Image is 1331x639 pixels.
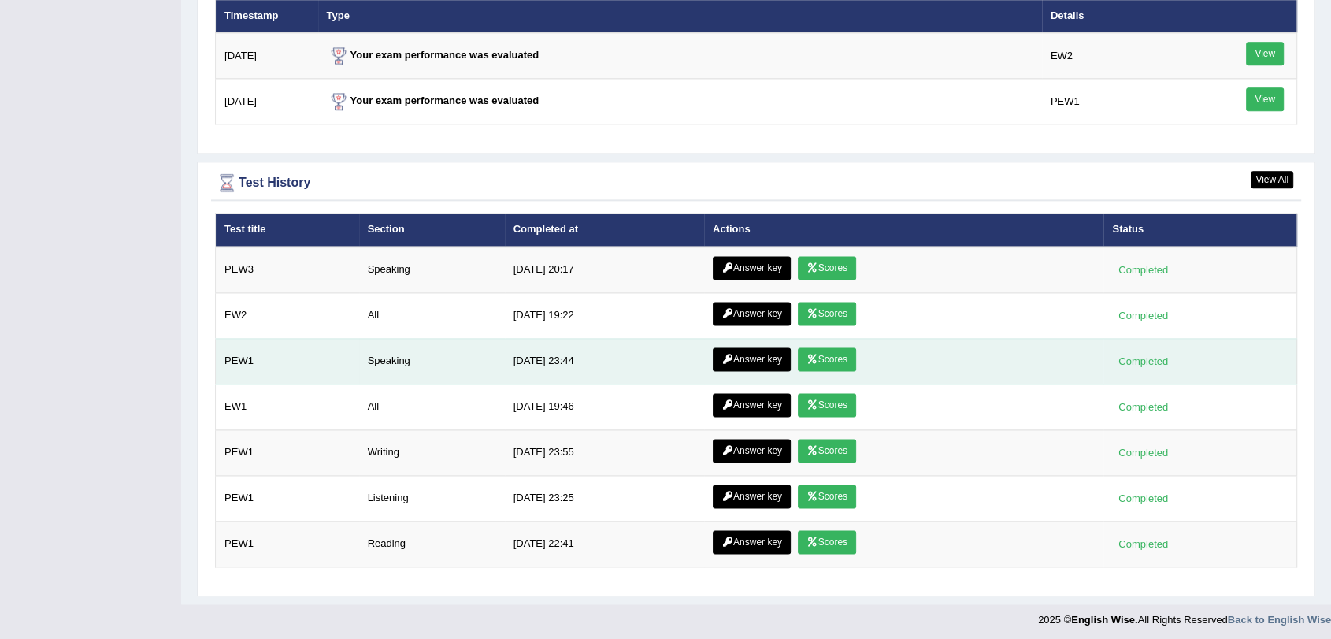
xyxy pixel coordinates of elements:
[359,214,505,247] th: Section
[1246,87,1284,111] a: View
[1246,42,1284,65] a: View
[1251,171,1293,188] a: View All
[505,475,704,521] td: [DATE] 23:25
[1112,536,1173,552] div: Completed
[1038,604,1331,627] div: 2025 © All Rights Reserved
[1112,399,1173,415] div: Completed
[1071,614,1137,626] strong: English Wise.
[798,439,856,463] a: Scores
[216,429,359,475] td: PEW1
[713,347,791,371] a: Answer key
[216,384,359,429] td: EW1
[798,302,856,325] a: Scores
[505,247,704,293] td: [DATE] 20:17
[1112,307,1173,324] div: Completed
[359,384,505,429] td: All
[1103,214,1296,247] th: Status
[713,302,791,325] a: Answer key
[359,338,505,384] td: Speaking
[327,49,539,61] strong: Your exam performance was evaluated
[359,429,505,475] td: Writing
[359,247,505,293] td: Speaking
[798,393,856,417] a: Scores
[505,384,704,429] td: [DATE] 19:46
[1112,444,1173,461] div: Completed
[216,475,359,521] td: PEW1
[505,214,704,247] th: Completed at
[216,338,359,384] td: PEW1
[216,292,359,338] td: EW2
[359,475,505,521] td: Listening
[327,95,539,106] strong: Your exam performance was evaluated
[359,521,505,567] td: Reading
[1112,262,1173,278] div: Completed
[798,485,856,508] a: Scores
[505,429,704,475] td: [DATE] 23:55
[505,292,704,338] td: [DATE] 19:22
[216,214,359,247] th: Test title
[359,292,505,338] td: All
[713,485,791,508] a: Answer key
[704,214,1103,247] th: Actions
[505,338,704,384] td: [DATE] 23:44
[1112,490,1173,507] div: Completed
[1042,79,1203,124] td: PEW1
[216,79,318,124] td: [DATE]
[798,347,856,371] a: Scores
[1112,353,1173,370] div: Completed
[216,247,359,293] td: PEW3
[216,32,318,79] td: [DATE]
[505,521,704,567] td: [DATE] 22:41
[798,256,856,280] a: Scores
[1042,32,1203,79] td: EW2
[713,256,791,280] a: Answer key
[215,171,1297,195] div: Test History
[216,521,359,567] td: PEW1
[798,530,856,554] a: Scores
[713,530,791,554] a: Answer key
[713,439,791,463] a: Answer key
[1228,614,1331,626] a: Back to English Wise
[713,393,791,417] a: Answer key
